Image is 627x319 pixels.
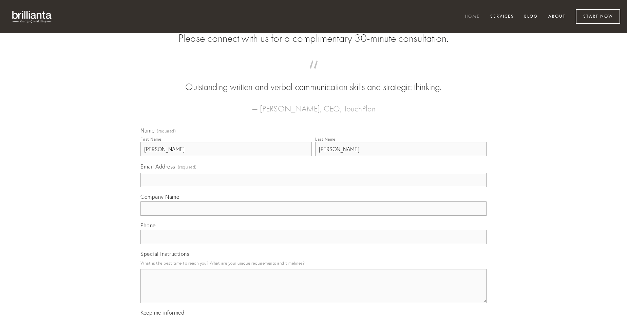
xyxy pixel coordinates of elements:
[151,67,476,94] blockquote: Outstanding written and verbal communication skills and strategic thinking.
[140,32,487,45] h2: Please connect with us for a complimentary 30-minute consultation.
[140,137,161,142] div: First Name
[140,163,175,170] span: Email Address
[460,11,484,22] a: Home
[486,11,518,22] a: Services
[315,137,336,142] div: Last Name
[151,67,476,81] span: “
[576,9,620,24] a: Start Now
[151,94,476,116] figcaption: — [PERSON_NAME], CEO, TouchPlan
[140,259,487,268] p: What is the best time to reach you? What are your unique requirements and timelines?
[157,129,176,133] span: (required)
[7,7,58,26] img: brillianta - research, strategy, marketing
[140,250,189,257] span: Special Instructions
[544,11,570,22] a: About
[178,162,197,172] span: (required)
[520,11,542,22] a: Blog
[140,309,184,316] span: Keep me informed
[140,222,156,229] span: Phone
[140,193,179,200] span: Company Name
[140,127,154,134] span: Name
